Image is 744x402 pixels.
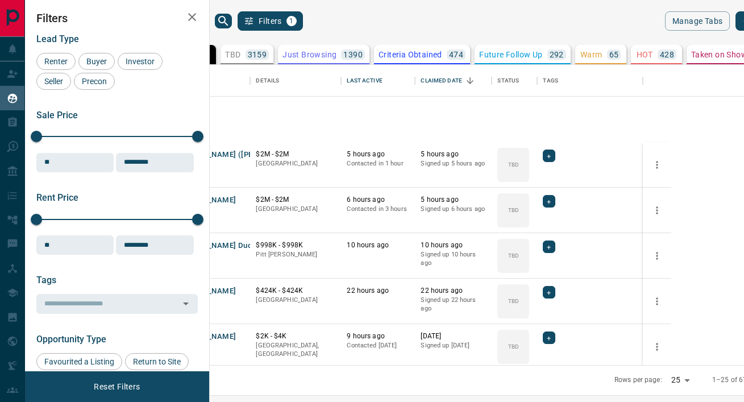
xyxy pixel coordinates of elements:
[256,331,335,341] p: $2K - $4K
[649,338,666,355] button: more
[256,241,335,250] p: $998K - $998K
[347,286,409,296] p: 22 hours ago
[347,150,409,159] p: 5 hours ago
[347,195,409,205] p: 6 hours ago
[547,196,551,207] span: +
[508,206,519,214] p: TBD
[256,150,335,159] p: $2M - $2M
[256,341,335,359] p: [GEOGRAPHIC_DATA], [GEOGRAPHIC_DATA]
[40,357,118,366] span: Favourited a Listing
[248,51,267,59] p: 3159
[40,77,67,86] span: Seller
[492,65,537,97] div: Status
[508,160,519,169] p: TBD
[543,241,555,253] div: +
[667,372,694,388] div: 25
[225,51,240,59] p: TBD
[122,57,159,66] span: Investor
[82,57,111,66] span: Buyer
[543,65,558,97] div: Tags
[347,159,409,168] p: Contacted in 1 hour
[614,375,662,385] p: Rows per page:
[497,65,519,97] div: Status
[508,297,519,305] p: TBD
[347,331,409,341] p: 9 hours ago
[649,247,666,264] button: more
[36,73,71,90] div: Seller
[36,334,106,345] span: Opportunity Type
[118,53,163,70] div: Investor
[36,275,56,285] span: Tags
[543,150,555,162] div: +
[421,286,486,296] p: 22 hours ago
[479,51,542,59] p: Future Follow Up
[36,53,76,70] div: Renter
[74,73,115,90] div: Precon
[178,296,194,312] button: Open
[256,250,335,259] p: Pitt [PERSON_NAME]
[421,296,486,313] p: Signed up 22 hours ago
[36,34,79,44] span: Lead Type
[36,110,78,121] span: Sale Price
[547,332,551,343] span: +
[508,251,519,260] p: TBD
[343,51,363,59] p: 1390
[379,51,442,59] p: Criteria Obtained
[347,205,409,214] p: Contacted in 3 hours
[550,51,564,59] p: 292
[421,205,486,214] p: Signed up 6 hours ago
[547,287,551,298] span: +
[36,11,198,25] h2: Filters
[36,192,78,203] span: Rent Price
[547,150,551,161] span: +
[637,51,653,59] p: HOT
[415,65,492,97] div: Claimed Date
[609,51,619,59] p: 65
[649,202,666,219] button: more
[649,293,666,310] button: more
[256,159,335,168] p: [GEOGRAPHIC_DATA]
[543,331,555,344] div: +
[508,342,519,351] p: TBD
[282,51,336,59] p: Just Browsing
[171,65,250,97] div: Name
[462,73,478,89] button: Sort
[125,353,189,370] div: Return to Site
[421,341,486,350] p: Signed up [DATE]
[288,17,296,25] span: 1
[660,51,674,59] p: 428
[547,241,551,252] span: +
[36,353,122,370] div: Favourited a Listing
[421,195,486,205] p: 5 hours ago
[347,341,409,350] p: Contacted [DATE]
[543,195,555,208] div: +
[215,14,232,28] button: search button
[40,57,72,66] span: Renter
[341,65,415,97] div: Last Active
[665,11,730,31] button: Manage Tabs
[421,65,462,97] div: Claimed Date
[347,65,382,97] div: Last Active
[421,150,486,159] p: 5 hours ago
[256,296,335,305] p: [GEOGRAPHIC_DATA]
[129,357,185,366] span: Return to Site
[580,51,602,59] p: Warm
[78,53,115,70] div: Buyer
[256,286,335,296] p: $424K - $424K
[78,77,111,86] span: Precon
[543,286,555,299] div: +
[421,250,486,268] p: Signed up 10 hours ago
[86,377,147,396] button: Reset Filters
[347,241,409,250] p: 10 hours ago
[537,65,643,97] div: Tags
[238,11,303,31] button: Filters1
[250,65,341,97] div: Details
[176,241,256,251] button: [PERSON_NAME] Duck
[256,65,279,97] div: Details
[421,241,486,250] p: 10 hours ago
[449,51,463,59] p: 474
[421,159,486,168] p: Signed up 5 hours ago
[649,156,666,173] button: more
[256,195,335,205] p: $2M - $2M
[421,331,486,341] p: [DATE]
